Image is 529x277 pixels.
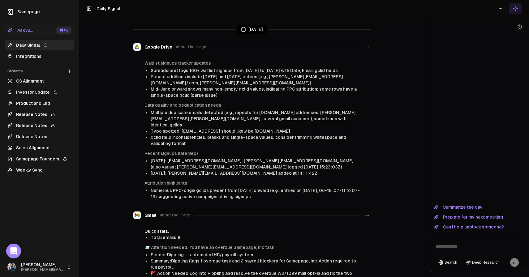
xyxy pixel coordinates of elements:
a: Release Notes [5,109,74,119]
button: [PERSON_NAME][PERSON_NAME][EMAIL_ADDRESS] [5,260,74,275]
a: Data quality and deduplication needs [144,103,221,108]
span: Numerous PPC-origin gclids present from [DATE] onward (e.g., entries on [DATE], 06-18, 07-11 to 0... [151,188,360,199]
span: envelope [144,245,150,250]
span: flag [151,271,156,276]
span: Spreadsheet logs 160+ waitlist signups from [DATE] to [DATE] with Date, Email, gclid fields [151,68,338,73]
button: Can I help unblock someone? [430,223,508,231]
span: Recent additions include [DATE] and [DATE] entries (e.g., [PERSON_NAME][EMAIL_ADDRESS][DOMAIN_NAM... [151,74,343,85]
button: Deep Research [463,258,503,267]
img: Google Drive [133,43,141,51]
li: Sender: Rippling — automated HR/payroll system [151,252,360,258]
span: about 1 hour ago [160,213,190,218]
img: Gmail [133,211,141,219]
a: Investor Update [5,87,74,97]
li: Summary: Rippling flags 1 overdue task and 2 payroll blockers for Samepage, Inc. Action required ... [151,258,360,270]
div: [DATE] [237,25,267,34]
div: Streams [5,66,74,76]
span: Multiple duplicate emails detected (e.g., repeats for [DOMAIN_NAME] addresses, [PERSON_NAME][EMAI... [151,110,356,127]
a: Integrations [5,51,74,61]
a: Samepage Founders [5,154,74,164]
a: Recent signups (late Sep) [144,151,198,156]
span: Typo spotted: [EMAIL_ADDRESS] should likely be [DOMAIN_NAME] [151,129,290,134]
li: Total emails: 8 [151,234,360,241]
div: Ask AI... [7,27,33,33]
div: ⌘ +K [56,27,71,34]
span: Gmail [144,212,156,218]
button: Search [435,258,460,267]
span: Samepage [17,9,40,14]
a: Daily Signal [5,40,74,50]
div: Open Intercom Messenger [6,244,21,258]
div: Quick stats: [144,228,360,234]
img: 1695405595226.jpeg [7,263,16,271]
a: Release Notes [5,121,74,130]
h1: Daily Signal [97,6,120,12]
span: [PERSON_NAME][EMAIL_ADDRESS] [21,267,64,272]
span: Mid-June onward shows many non-empty gclid values, indicating PPC attribution; some rows have a s... [151,87,357,98]
a: Attribution highlights [144,181,187,185]
a: Waitlist signups tracker updates [144,61,211,66]
span: Google Drive [144,44,172,50]
span: [DATE]: [EMAIL_ADDRESS][DOMAIN_NAME]; [PERSON_NAME][EMAIL_ADDRESS][DOMAIN_NAME] (also variant [PE... [151,158,354,169]
a: Release Notes [5,132,74,142]
a: Sales Alignment [5,143,74,153]
span: [DATE]: [PERSON_NAME][EMAIL_ADDRESS][DOMAIN_NAME] added at 14:11:42Z [151,171,317,176]
span: gclid field inconsistencies: blanks and single-space values; consider trimming whitespace and val... [151,135,346,146]
a: Product and Eng [5,98,74,108]
button: Prep me for my next meeting [430,213,507,221]
a: Attention needed: You have an overdue Samepage, Inc task [151,245,274,250]
span: about 1 hour ago [176,45,206,49]
button: Summarize the day [430,203,486,211]
span: [PERSON_NAME] [21,262,64,268]
button: Ask AI...⌘+K [5,25,74,35]
a: CS Alignment [5,76,74,86]
a: Weekly Sync [5,165,74,175]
